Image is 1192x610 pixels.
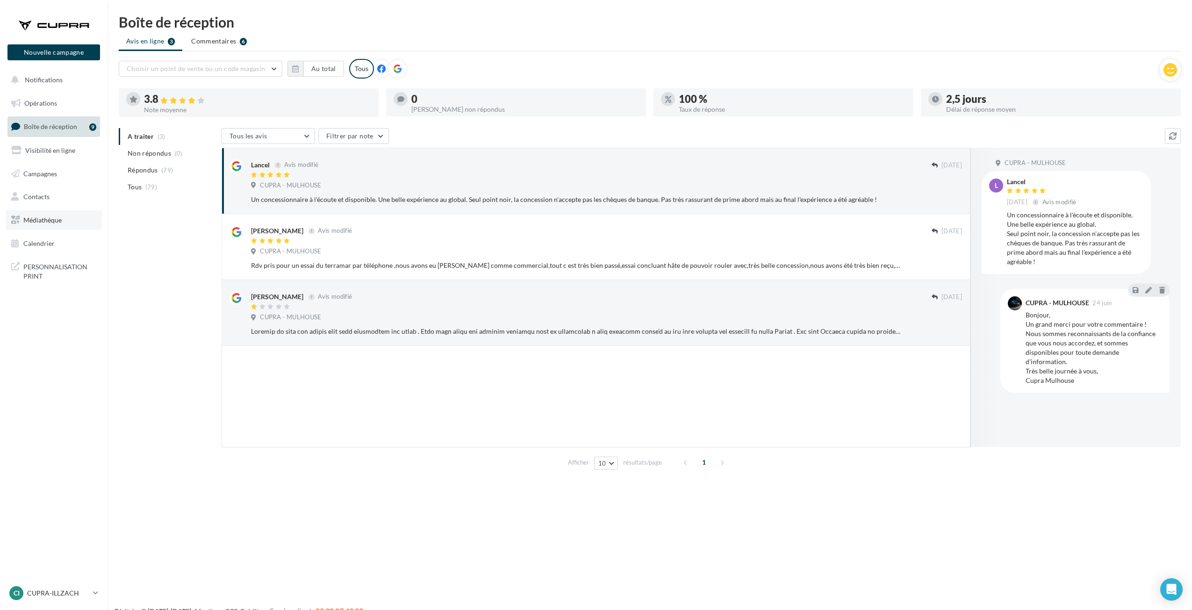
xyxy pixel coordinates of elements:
[7,584,100,602] a: CI CUPRA-ILLZACH
[287,61,344,77] button: Au total
[175,150,183,157] span: (0)
[679,94,906,104] div: 100 %
[6,187,102,207] a: Contacts
[23,239,55,247] span: Calendrier
[318,293,352,301] span: Avis modifié
[251,261,901,270] div: Rdv pris pour un essai du terramar par téléphone ,nous avons eu [PERSON_NAME] comme commercial,to...
[145,183,157,191] span: (79)
[7,44,100,60] button: Nouvelle campagne
[946,106,1173,113] div: Délai de réponse moyen
[6,93,102,113] a: Opérations
[318,227,352,235] span: Avis modifié
[568,458,589,467] span: Afficher
[349,59,374,79] div: Tous
[1042,198,1077,206] span: Avis modifié
[127,65,265,72] span: Choisir un point de vente ou un code magasin
[6,116,102,136] a: Boîte de réception9
[240,38,247,45] div: 6
[411,94,639,104] div: 0
[303,61,344,77] button: Au total
[6,141,102,160] a: Visibilité en ligne
[25,146,75,154] span: Visibilité en ligne
[260,181,321,190] span: CUPRA - MULHOUSE
[1092,300,1112,306] span: 24 juin
[1026,310,1162,385] div: Bonjour, Un grand merci pour votre commentaire ! Nous sommes reconnaissants de la confiance que v...
[144,94,371,105] div: 3.8
[1160,578,1183,601] div: Open Intercom Messenger
[23,169,57,177] span: Campagnes
[128,165,158,175] span: Répondus
[251,327,901,336] div: Loremip do sita con adipis elit sedd eiusmodtem inc utlab . Etdo magn aliqu eni adminim veniamqu ...
[161,166,173,174] span: (79)
[318,128,389,144] button: Filtrer par note
[411,106,639,113] div: [PERSON_NAME] non répondus
[251,226,303,236] div: [PERSON_NAME]
[679,106,906,113] div: Taux de réponse
[119,15,1181,29] div: Boîte de réception
[594,457,618,470] button: 10
[24,122,77,130] span: Boîte de réception
[260,247,321,256] span: CUPRA - MULHOUSE
[128,149,171,158] span: Non répondus
[27,588,89,598] p: CUPRA-ILLZACH
[89,123,96,131] div: 9
[24,99,57,107] span: Opérations
[6,164,102,184] a: Campagnes
[1026,300,1089,306] div: CUPRA - MULHOUSE
[6,257,102,284] a: PERSONNALISATION PRINT
[23,193,50,201] span: Contacts
[941,161,962,170] span: [DATE]
[119,61,282,77] button: Choisir un point de vente ou un code magasin
[1007,179,1078,185] div: Lancel
[6,70,98,90] button: Notifications
[25,76,63,84] span: Notifications
[623,458,662,467] span: résultats/page
[284,161,318,169] span: Avis modifié
[230,132,267,140] span: Tous les avis
[191,36,236,46] span: Commentaires
[251,160,270,170] div: Lancel
[697,455,711,470] span: 1
[23,216,62,224] span: Médiathèque
[1007,210,1143,266] div: Un concessionnaire à l'écoute et disponible. Une belle expérience au global. Seul point noir, la ...
[598,459,606,467] span: 10
[144,107,371,113] div: Note moyenne
[941,293,962,301] span: [DATE]
[251,292,303,301] div: [PERSON_NAME]
[941,227,962,236] span: [DATE]
[14,588,20,598] span: CI
[251,195,901,204] div: Un concessionnaire à l'écoute et disponible. Une belle expérience au global. Seul point noir, la ...
[1007,198,1027,207] span: [DATE]
[6,210,102,230] a: Médiathèque
[23,260,96,280] span: PERSONNALISATION PRINT
[6,234,102,253] a: Calendrier
[946,94,1173,104] div: 2,5 jours
[995,181,998,190] span: L
[222,128,315,144] button: Tous les avis
[1005,159,1066,167] span: CUPRA - MULHOUSE
[128,182,142,192] span: Tous
[260,313,321,322] span: CUPRA - MULHOUSE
